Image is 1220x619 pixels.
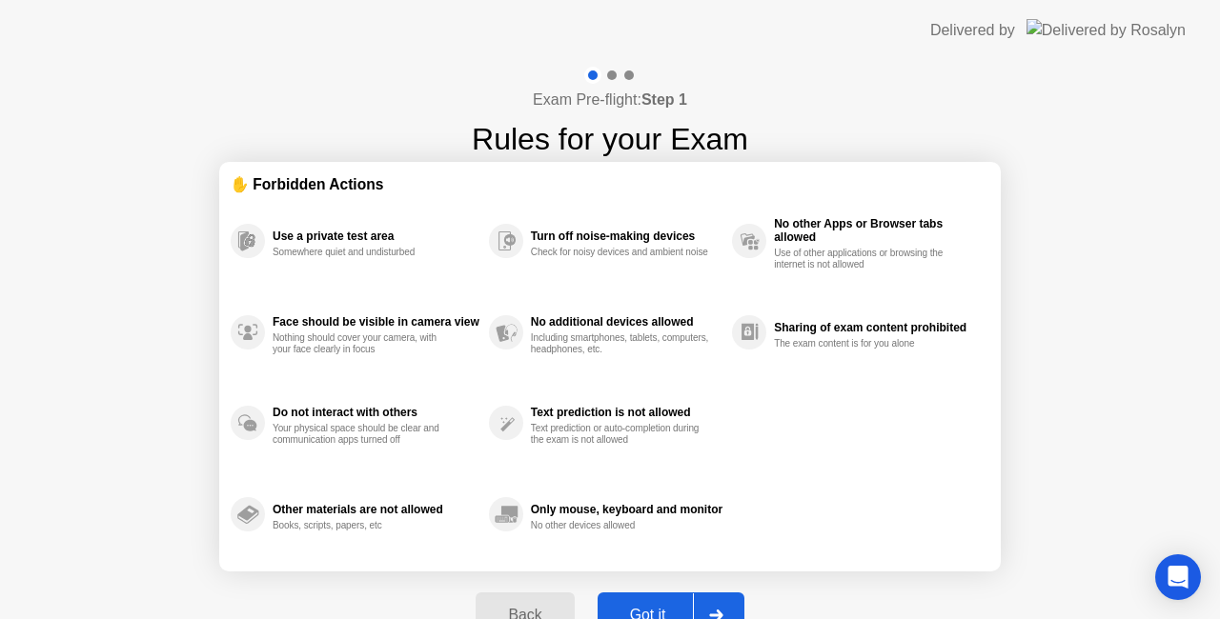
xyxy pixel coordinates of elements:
[774,248,954,270] div: Use of other applications or browsing the internet is not allowed
[531,230,722,243] div: Turn off noise-making devices
[273,315,479,329] div: Face should be visible in camera view
[472,116,748,162] h1: Rules for your Exam
[273,503,479,516] div: Other materials are not allowed
[531,423,711,446] div: Text prediction or auto-completion during the exam is not allowed
[273,247,453,258] div: Somewhere quiet and undisturbed
[273,520,453,531] div: Books, scripts, papers, etc
[273,406,479,419] div: Do not interact with others
[531,332,711,355] div: Including smartphones, tablets, computers, headphones, etc.
[774,338,954,349] div: The exam content is for you alone
[1027,19,1186,41] img: Delivered by Rosalyn
[774,321,980,334] div: Sharing of exam content prohibited
[531,315,722,329] div: No additional devices allowed
[641,91,687,108] b: Step 1
[531,520,711,531] div: No other devices allowed
[273,423,453,446] div: Your physical space should be clear and communication apps turned off
[1155,554,1201,600] div: Open Intercom Messenger
[930,19,1015,42] div: Delivered by
[273,332,453,355] div: Nothing should cover your camera, with your face clearly in focus
[531,406,722,419] div: Text prediction is not allowed
[774,217,980,244] div: No other Apps or Browser tabs allowed
[531,503,722,516] div: Only mouse, keyboard and monitor
[231,173,989,195] div: ✋ Forbidden Actions
[273,230,479,243] div: Use a private test area
[531,247,711,258] div: Check for noisy devices and ambient noise
[533,89,687,111] h4: Exam Pre-flight:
